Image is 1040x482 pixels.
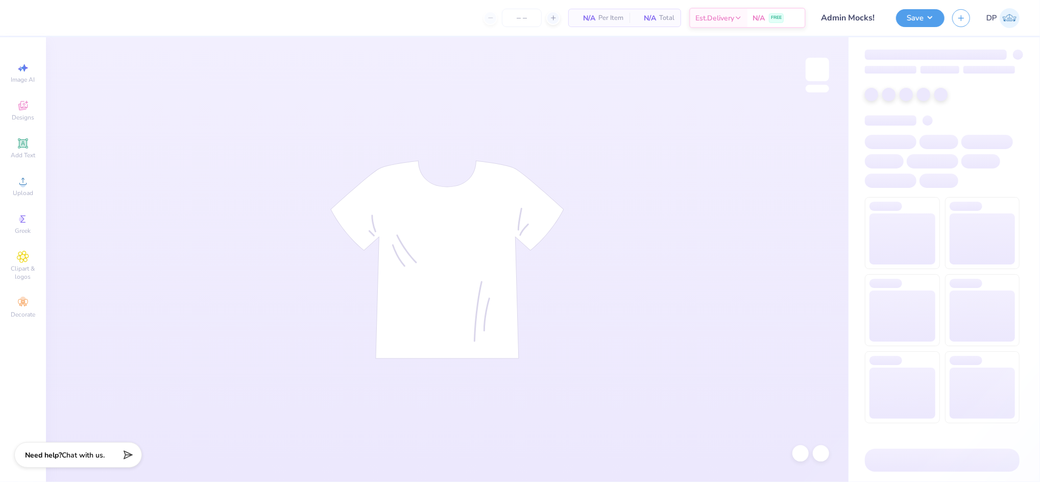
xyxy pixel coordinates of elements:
[15,227,31,235] span: Greek
[11,76,35,84] span: Image AI
[330,160,564,359] img: tee-skeleton.svg
[1000,8,1020,28] img: Darlene Padilla
[771,14,782,21] span: FREE
[575,13,595,23] span: N/A
[11,310,35,319] span: Decorate
[659,13,674,23] span: Total
[986,12,997,24] span: DP
[813,8,888,28] input: Untitled Design
[25,450,62,460] strong: Need help?
[5,264,41,281] span: Clipart & logos
[13,189,33,197] span: Upload
[598,13,623,23] span: Per Item
[62,450,105,460] span: Chat with us.
[986,8,1020,28] a: DP
[896,9,945,27] button: Save
[753,13,765,23] span: N/A
[502,9,542,27] input: – –
[11,151,35,159] span: Add Text
[695,13,734,23] span: Est. Delivery
[12,113,34,122] span: Designs
[636,13,656,23] span: N/A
